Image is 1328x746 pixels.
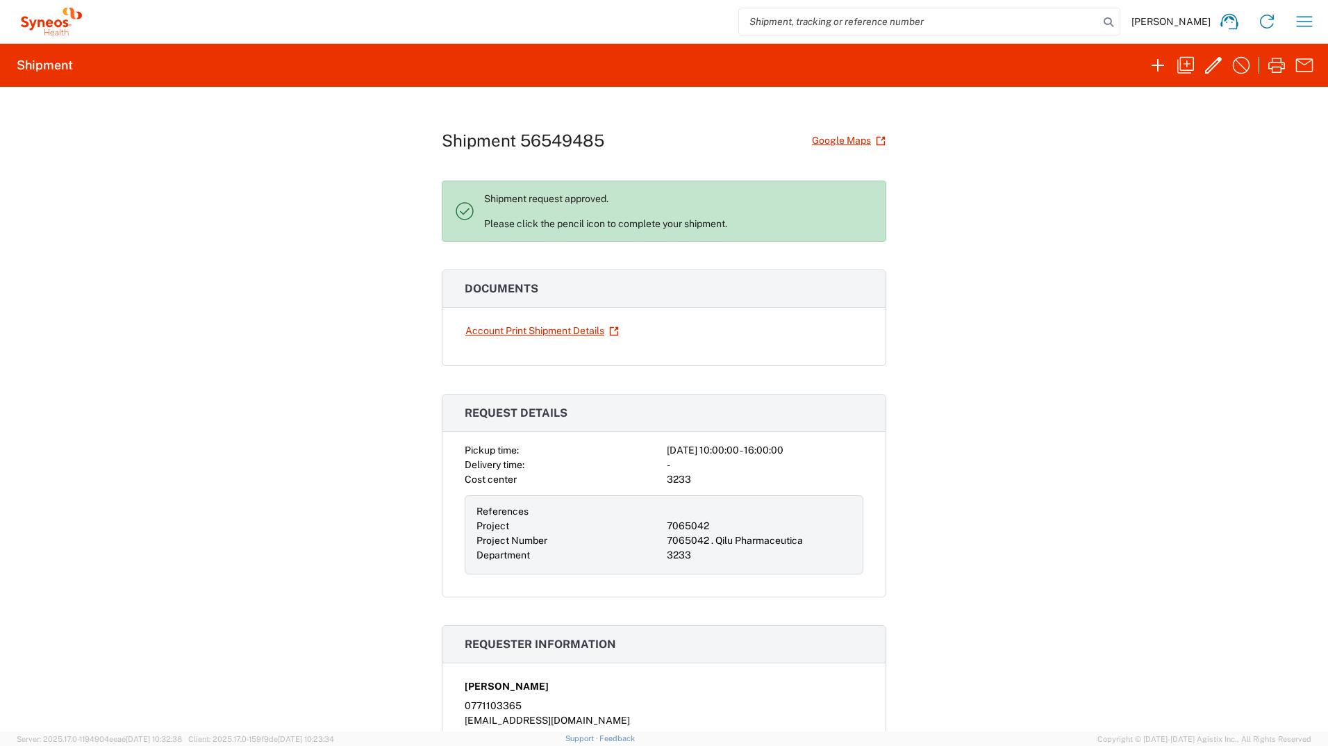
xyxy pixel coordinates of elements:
[1097,733,1311,745] span: Copyright © [DATE]-[DATE] Agistix Inc., All Rights Reserved
[476,506,529,517] span: References
[465,282,538,295] span: Documents
[465,319,620,343] a: Account Print Shipment Details
[811,129,886,153] a: Google Maps
[476,519,661,533] div: Project
[667,548,852,563] div: 3233
[278,735,334,743] span: [DATE] 10:23:34
[667,533,852,548] div: 7065042 . Qilu Pharmaceutica
[17,735,182,743] span: Server: 2025.17.0-1194904eeae
[667,458,863,472] div: -
[465,699,863,713] div: 0771103365
[465,459,524,470] span: Delivery time:
[484,192,874,230] p: Shipment request approved. Please click the pencil icon to complete your shipment.
[1131,15,1211,28] span: [PERSON_NAME]
[17,57,73,74] h2: Shipment
[667,519,852,533] div: 7065042
[667,472,863,487] div: 3233
[476,548,661,563] div: Department
[465,445,519,456] span: Pickup time:
[465,474,517,485] span: Cost center
[465,679,549,694] span: [PERSON_NAME]
[465,406,567,420] span: Request details
[667,443,863,458] div: [DATE] 10:00:00 - 16:00:00
[476,533,661,548] div: Project Number
[188,735,334,743] span: Client: 2025.17.0-159f9de
[126,735,182,743] span: [DATE] 10:32:38
[465,638,616,651] span: Requester information
[599,734,635,743] a: Feedback
[442,131,604,151] h1: Shipment 56549485
[739,8,1099,35] input: Shipment, tracking or reference number
[465,713,863,728] div: [EMAIL_ADDRESS][DOMAIN_NAME]
[565,734,600,743] a: Support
